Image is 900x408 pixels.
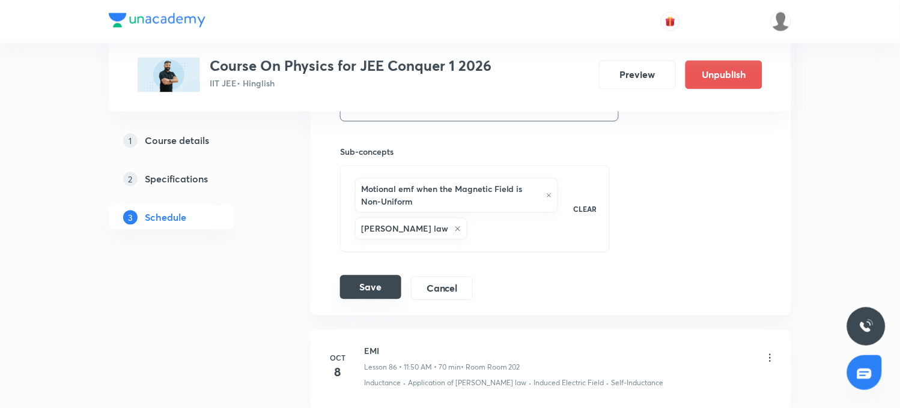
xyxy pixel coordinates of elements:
[109,129,272,153] a: 1Course details
[326,353,350,364] h6: Oct
[364,362,461,373] p: Lesson 86 • 11:50 AM • 70 min
[326,364,350,382] h4: 8
[859,319,874,334] img: ttu
[574,204,597,215] p: CLEAR
[529,378,532,389] div: ·
[210,77,491,90] p: IIT JEE • Hinglish
[109,167,272,191] a: 2Specifications
[461,362,520,373] p: • Room Room 202
[145,172,208,187] h5: Specifications
[123,211,138,225] p: 3
[145,211,186,225] h5: Schedule
[361,223,448,235] h6: [PERSON_NAME] law
[665,16,676,27] img: avatar
[599,61,676,89] button: Preview
[403,378,406,389] div: ·
[661,12,680,31] button: avatar
[340,275,401,299] button: Save
[145,134,209,148] h5: Course details
[607,378,609,389] div: ·
[109,13,205,31] a: Company Logo
[340,146,610,158] h6: Sub-concepts
[612,378,664,389] p: Self-Inductance
[686,61,762,89] button: Unpublish
[364,345,520,358] h6: EMI
[210,58,491,75] h3: Course On Physics for JEE Conquer 1 2026
[534,378,604,389] p: Induced Electric Field
[123,134,138,148] p: 1
[123,172,138,187] p: 2
[771,11,791,32] img: Vinita Malik
[364,378,401,389] p: Inductance
[138,58,200,92] img: 6F0F16AE-CED4-4164-BAB9-916C4A3577B5_plus.png
[361,183,540,208] h6: Motional emf when the Magnetic Field is Non-Uniform
[109,13,205,28] img: Company Logo
[408,378,527,389] p: Application of [PERSON_NAME] law
[411,277,473,301] button: Cancel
